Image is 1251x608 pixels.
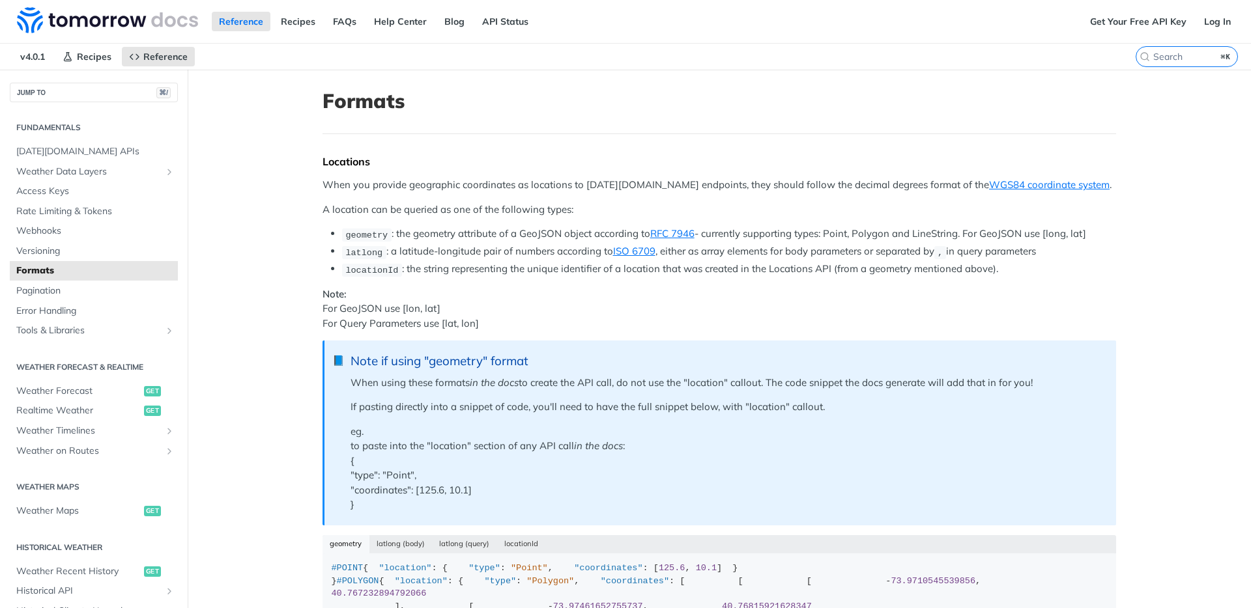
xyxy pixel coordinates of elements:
button: Show subpages for Weather on Routes [164,446,175,456]
h2: Weather Maps [10,481,178,493]
button: Show subpages for Weather Timelines [164,426,175,436]
button: Show subpages for Weather Data Layers [164,167,175,177]
p: When using these formats to create the API call, do not use the "location" callout. The code snip... [351,376,1103,391]
span: Versioning [16,245,175,258]
button: latlong (query) [432,535,497,553]
li: : the geometry attribute of a GeoJSON object according to - currently supporting types: Point, Po... [342,227,1116,242]
a: Recipes [55,47,119,66]
span: Historical API [16,585,161,598]
kbd: ⌘K [1218,50,1234,63]
span: Weather Maps [16,504,141,518]
em: in the docs [470,376,519,389]
span: 📘 [332,353,345,368]
a: Realtime Weatherget [10,401,178,421]
li: : a latitude-longitude pair of numbers according to , either as array elements for body parameter... [342,244,1116,259]
a: Reference [122,47,195,66]
em: in the docs [574,439,623,452]
li: : the string representing the unique identifier of a location that was created in the Locations A... [342,262,1116,277]
div: Locations [323,155,1116,168]
span: get [144,506,161,516]
a: API Status [475,12,536,31]
a: Tools & LibrariesShow subpages for Tools & Libraries [10,321,178,340]
span: get [144,566,161,577]
a: Weather Data LayersShow subpages for Weather Data Layers [10,162,178,182]
a: Weather on RoutesShow subpages for Weather on Routes [10,441,178,461]
a: Weather Forecastget [10,381,178,401]
span: Error Handling [16,305,175,318]
a: Webhooks [10,221,178,241]
button: locationId [497,535,546,553]
p: eg. to paste into the "location" section of any API call : { "type": "Point", "coordinates": [125... [351,424,1103,512]
span: - [885,576,891,586]
span: 40.767232894792066 [332,588,427,598]
span: Formats [16,264,175,277]
a: Help Center [367,12,434,31]
a: Error Handling [10,301,178,321]
p: If pasting directly into a snippet of code, you'll need to have the full snippet below, with "loc... [351,400,1103,415]
span: "coordinates" [574,563,642,573]
a: Weather TimelinesShow subpages for Weather Timelines [10,421,178,441]
p: When you provide geographic coordinates as locations to [DATE][DOMAIN_NAME] endpoints, they shoul... [323,178,1116,193]
a: Reference [212,12,270,31]
span: Tools & Libraries [16,324,161,337]
span: Pagination [16,284,175,297]
span: Webhooks [16,225,175,238]
span: geometry [345,230,388,240]
a: RFC 7946 [650,227,695,240]
span: latlong [345,247,382,257]
h2: Weather Forecast & realtime [10,361,178,373]
span: Access Keys [16,185,175,198]
p: For GeoJSON use [lon, lat] For Query Parameters use [lat, lon] [323,287,1116,331]
a: Access Keys [10,182,178,201]
a: Blog [437,12,472,31]
a: Pagination [10,281,178,301]
span: "Point" [511,563,548,573]
span: 125.6 [659,563,685,573]
span: ⌘/ [156,87,171,98]
span: Weather Data Layers [16,165,161,178]
span: Weather Recent History [16,565,141,578]
button: JUMP TO⌘/ [10,83,178,102]
a: [DATE][DOMAIN_NAME] APIs [10,142,178,161]
a: WGS84 coordinate system [989,178,1110,191]
span: "location" [395,576,448,586]
span: 10.1 [696,563,717,573]
a: Weather Recent Historyget [10,562,178,581]
div: Note if using "geometry" format [351,353,1103,368]
a: Versioning [10,242,178,261]
svg: Search [1140,51,1150,62]
button: Show subpages for Tools & Libraries [164,325,175,336]
strong: Note: [323,288,347,300]
span: [DATE][DOMAIN_NAME] APIs [16,145,175,158]
span: Reference [143,51,188,62]
button: latlong (body) [369,535,433,553]
span: #POLYGON [337,576,379,586]
span: Weather Timelines [16,424,161,437]
a: Rate Limiting & Tokens [10,202,178,221]
a: Recipes [274,12,323,31]
h2: Historical Weather [10,542,178,553]
span: 73.9710545539856 [891,576,975,586]
span: get [144,406,161,416]
span: Weather Forecast [16,385,141,398]
a: Formats [10,261,178,281]
span: locationId [345,265,398,275]
span: Rate Limiting & Tokens [16,205,175,218]
span: "coordinates" [601,576,669,586]
span: get [144,386,161,396]
a: Historical APIShow subpages for Historical API [10,581,178,601]
a: Log In [1197,12,1238,31]
span: "type" [484,576,516,586]
span: v4.0.1 [13,47,52,66]
h2: Fundamentals [10,122,178,133]
img: Tomorrow.io Weather API Docs [17,7,198,33]
h1: Formats [323,89,1116,113]
span: Recipes [77,51,111,62]
span: #POINT [332,563,364,573]
span: "Polygon" [526,576,574,586]
a: FAQs [326,12,364,31]
a: ISO 6709 [613,245,655,257]
a: Get Your Free API Key [1083,12,1194,31]
span: Weather on Routes [16,445,161,458]
span: "location" [379,563,431,573]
